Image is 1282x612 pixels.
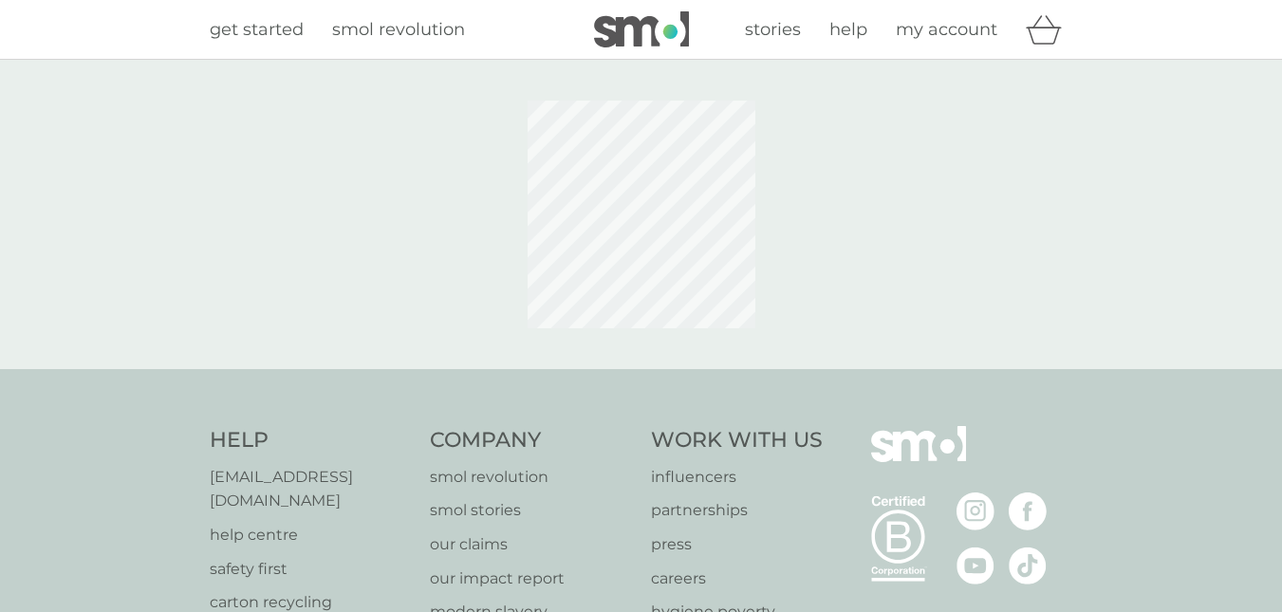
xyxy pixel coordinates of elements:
[210,19,304,40] span: get started
[651,532,823,557] a: press
[594,11,689,47] img: smol
[1009,492,1047,530] img: visit the smol Facebook page
[1026,10,1073,48] div: basket
[957,547,994,584] img: visit the smol Youtube page
[957,492,994,530] img: visit the smol Instagram page
[210,523,412,547] a: help centre
[210,465,412,513] a: [EMAIL_ADDRESS][DOMAIN_NAME]
[430,532,632,557] a: our claims
[332,19,465,40] span: smol revolution
[896,19,997,40] span: my account
[871,426,966,491] img: smol
[896,16,997,44] a: my account
[210,16,304,44] a: get started
[651,566,823,591] a: careers
[829,16,867,44] a: help
[430,566,632,591] a: our impact report
[745,16,801,44] a: stories
[829,19,867,40] span: help
[430,426,632,455] h4: Company
[745,19,801,40] span: stories
[651,465,823,490] a: influencers
[1009,547,1047,584] img: visit the smol Tiktok page
[430,465,632,490] a: smol revolution
[651,426,823,455] h4: Work With Us
[332,16,465,44] a: smol revolution
[430,498,632,523] a: smol stories
[210,426,412,455] h4: Help
[651,498,823,523] a: partnerships
[210,557,412,582] a: safety first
